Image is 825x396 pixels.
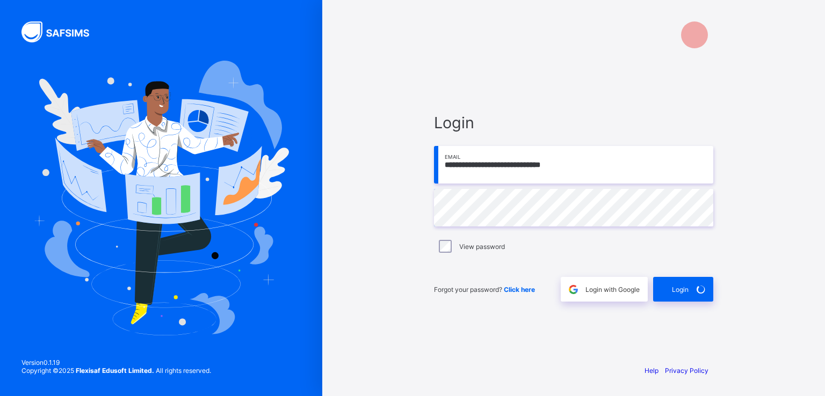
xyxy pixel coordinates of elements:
a: Help [645,366,658,375]
img: Hero Image [33,61,289,335]
strong: Flexisaf Edusoft Limited. [76,366,154,375]
span: Login [434,113,713,132]
a: Privacy Policy [665,366,708,375]
span: Login with Google [585,285,640,294]
span: Forgot your password? [434,285,535,294]
label: View password [459,243,505,251]
span: Version 0.1.19 [21,358,211,366]
span: Copyright © 2025 All rights reserved. [21,366,211,375]
a: Click here [504,285,535,294]
img: google.396cfc9801f0270233282035f929180a.svg [567,283,580,296]
img: SAFSIMS Logo [21,21,102,42]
